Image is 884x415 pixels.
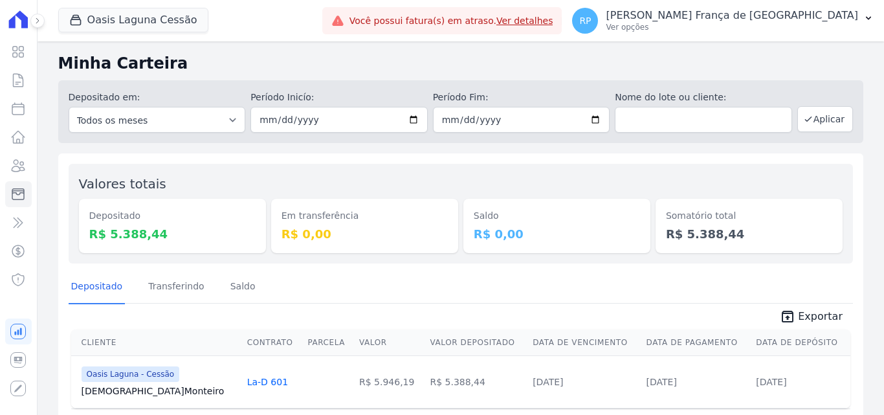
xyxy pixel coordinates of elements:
dt: Depositado [89,209,256,223]
td: R$ 5.388,44 [425,355,527,408]
a: [DATE] [646,377,677,387]
dd: R$ 5.388,44 [666,225,832,243]
a: Transferindo [146,271,207,304]
th: Data de Pagamento [641,330,751,356]
label: Valores totais [79,176,166,192]
dd: R$ 0,00 [282,225,448,243]
td: R$ 5.946,19 [354,355,425,408]
i: unarchive [780,309,795,324]
a: unarchive Exportar [769,309,853,327]
th: Contrato [242,330,303,356]
span: RP [579,16,591,25]
a: [DEMOGRAPHIC_DATA]Monteiro [82,385,237,398]
th: Valor [354,330,425,356]
dd: R$ 5.388,44 [89,225,256,243]
label: Período Fim: [433,91,610,104]
span: Exportar [798,309,843,324]
dt: Saldo [474,209,640,223]
a: La-D 601 [247,377,288,387]
button: Oasis Laguna Cessão [58,8,208,32]
a: [DATE] [533,377,563,387]
a: [DATE] [756,377,786,387]
p: Ver opções [606,22,858,32]
a: Ver detalhes [496,16,553,26]
label: Nome do lote ou cliente: [615,91,792,104]
a: Depositado [69,271,126,304]
span: Oasis Laguna - Cessão [82,366,180,382]
th: Parcela [302,330,354,356]
label: Período Inicío: [250,91,428,104]
button: RP [PERSON_NAME] França de [GEOGRAPHIC_DATA] Ver opções [562,3,884,39]
a: Saldo [228,271,258,304]
h2: Minha Carteira [58,52,863,75]
label: Depositado em: [69,92,140,102]
th: Valor Depositado [425,330,527,356]
dt: Somatório total [666,209,832,223]
span: Você possui fatura(s) em atraso. [349,14,553,28]
button: Aplicar [797,106,853,132]
dd: R$ 0,00 [474,225,640,243]
th: Data de Vencimento [527,330,641,356]
p: [PERSON_NAME] França de [GEOGRAPHIC_DATA] [606,9,858,22]
th: Data de Depósito [751,330,850,356]
th: Cliente [71,330,242,356]
dt: Em transferência [282,209,448,223]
